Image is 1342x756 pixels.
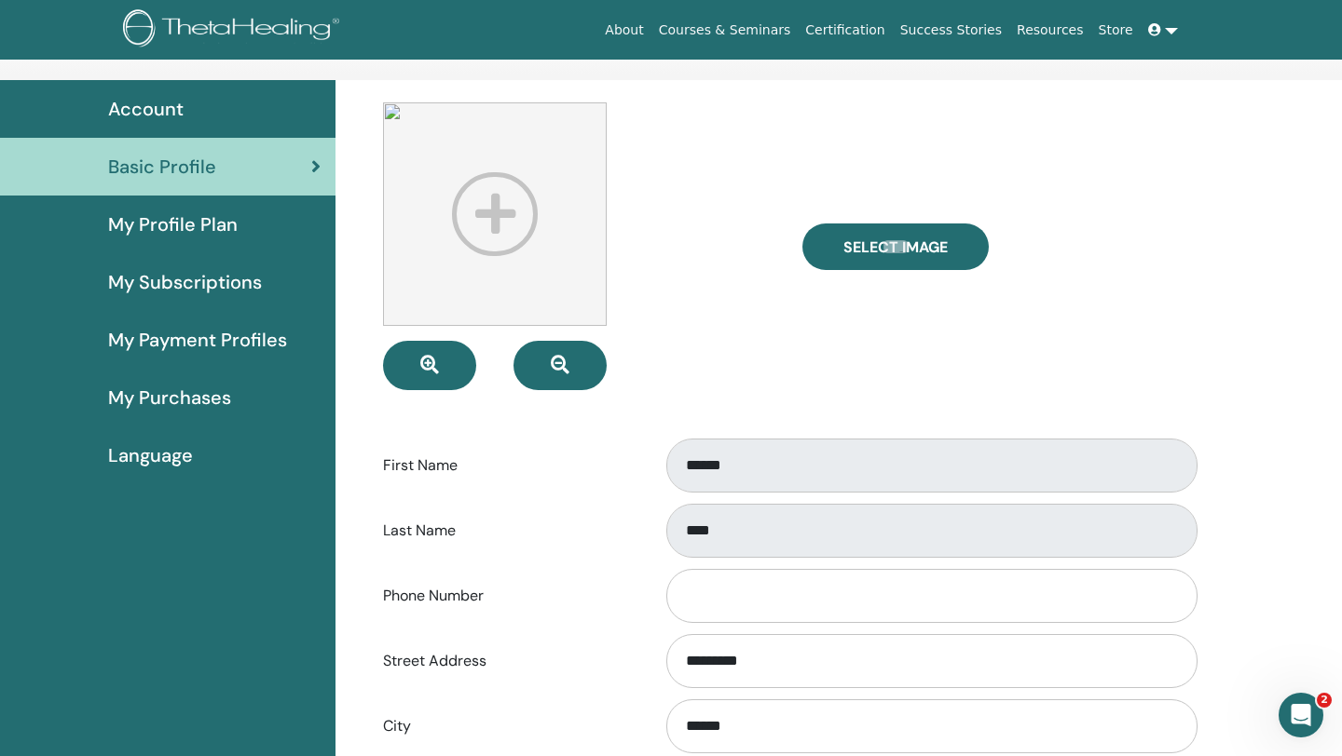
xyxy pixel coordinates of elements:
[108,326,287,354] span: My Payment Profiles
[893,13,1009,47] a: Success Stories
[108,153,216,181] span: Basic Profile
[1317,693,1332,708] span: 2
[1009,13,1091,47] a: Resources
[798,13,892,47] a: Certification
[369,643,649,679] label: Street Address
[1279,693,1323,737] iframe: Intercom live chat
[597,13,650,47] a: About
[651,13,799,47] a: Courses & Seminars
[108,95,184,123] span: Account
[369,513,649,548] label: Last Name
[108,441,193,469] span: Language
[883,240,908,253] input: Select Image
[369,709,649,744] label: City
[108,268,262,296] span: My Subscriptions
[383,102,607,326] img: profile
[1091,13,1141,47] a: Store
[123,9,346,51] img: logo.png
[108,210,238,238] span: My Profile Plan
[108,384,231,412] span: My Purchases
[843,237,948,257] span: Select Image
[369,578,649,614] label: Phone Number
[369,448,649,483] label: First Name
